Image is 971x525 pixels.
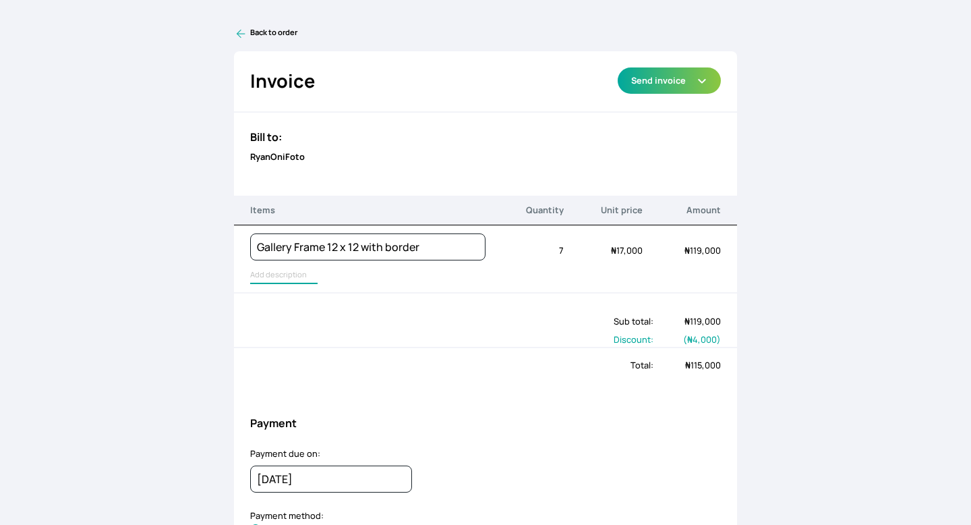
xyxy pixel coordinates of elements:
span: ₦ [687,333,693,346]
h2: Invoice [250,67,315,95]
span: 4,000 [687,333,717,346]
p: Unit price [564,204,642,217]
span: 115,000 [685,359,721,371]
div: 7 [486,236,564,265]
span: ₦ [611,244,616,256]
b: RyanOniFoto [250,150,305,163]
button: Send invoice [618,67,721,94]
span: 119,000 [684,315,721,327]
span: 17,000 [611,244,643,256]
p: Amount [643,204,721,217]
p: Quantity [486,204,564,217]
h3: Payment [250,415,722,431]
div: Total: [234,359,653,372]
span: ₦ [684,244,690,256]
p: Items [250,204,486,217]
span: ₦ [684,315,690,327]
div: Sub total: [234,315,653,328]
label: Payment method: [250,509,324,522]
h3: Bill to: [250,129,722,145]
div: ( ) [653,333,737,346]
span: ₦ [685,359,690,371]
a: Back to order [234,27,738,40]
label: Payment due on: [250,447,320,460]
input: Add description [250,267,318,284]
span: 119,000 [684,244,721,256]
div: Discount: [234,333,653,346]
